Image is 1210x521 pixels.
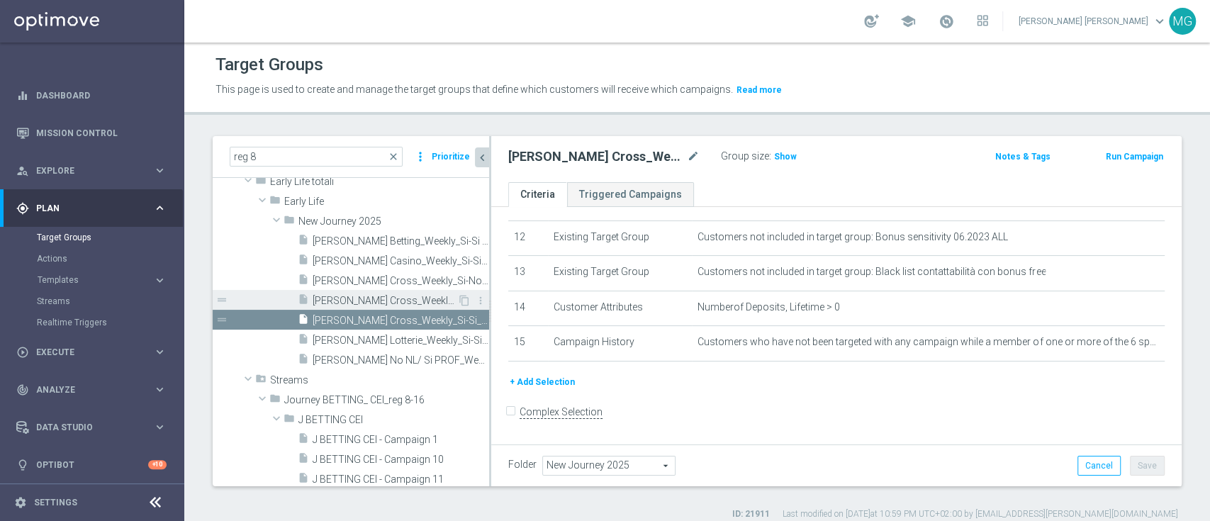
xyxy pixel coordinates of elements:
[270,176,489,188] span: Early Life totali
[783,508,1178,520] label: Last modified on [DATE] at 10:59 PM UTC+02:00 by [EMAIL_ADDRESS][PERSON_NAME][DOMAIN_NAME]
[313,434,489,446] span: J BETTING CEI - Campaign 1
[36,348,153,357] span: Execute
[298,215,489,228] span: New Journey 2025
[1152,13,1167,29] span: keyboard_arrow_down
[37,296,147,307] a: Streams
[698,231,1008,243] span: Customers not included in target group: Bonus sensitivity 06.2023 ALL
[16,203,167,214] button: gps_fixed Plan keyboard_arrow_right
[1104,149,1165,164] button: Run Campaign
[255,373,267,389] i: folder_special
[298,452,309,469] i: insert_drive_file
[548,220,693,256] td: Existing Target Group
[34,498,77,507] a: Settings
[548,256,693,291] td: Existing Target Group
[153,274,167,287] i: keyboard_arrow_right
[215,55,323,75] h1: Target Groups
[508,256,548,291] td: 13
[313,474,489,486] span: J BETTING CEI - Campaign 11
[313,335,489,347] span: J. Lotterie_Weekly_Si-Si-reg 8-16
[508,220,548,256] td: 12
[37,269,183,291] div: Templates
[16,422,167,433] div: Data Studio keyboard_arrow_right
[900,13,916,29] span: school
[698,336,1159,348] span: Customers who have not been targeted with any campaign while a member of one or more of the 6 spe...
[16,90,167,101] button: equalizer Dashboard
[313,315,489,327] span: J. Cross_Weekly_Si-Si_reg 8-16_V2
[37,317,147,328] a: Realtime Triggers
[1130,456,1165,476] button: Save
[230,147,403,167] input: Quick find group or folder
[313,275,489,287] span: J. Cross_Weekly_Si-No_reg 8-16
[1077,456,1121,476] button: Cancel
[37,312,183,333] div: Realtime Triggers
[16,346,153,359] div: Execute
[38,276,153,284] div: Templates
[313,354,489,366] span: J. No NL/ Si PROF_Weekly_reg 8-16
[37,248,183,269] div: Actions
[298,333,309,349] i: insert_drive_file
[298,234,309,250] i: insert_drive_file
[313,295,457,307] span: J. Cross_Weekly_Si-Si_reg 8-16
[430,147,472,167] button: Prioritize
[255,174,267,191] i: folder
[508,459,537,471] label: Folder
[153,164,167,177] i: keyboard_arrow_right
[721,150,769,162] label: Group size
[16,128,167,139] button: Mission Control
[313,454,489,466] span: J BETTING CEI - Campaign 10
[16,383,153,396] div: Analyze
[508,291,548,326] td: 14
[298,293,309,310] i: insert_drive_file
[313,255,489,267] span: J. Casino_Weekly_Si-Si- reg 8-16
[38,276,139,284] span: Templates
[459,295,470,306] i: Duplicate Target group
[508,182,567,207] a: Criteria
[148,460,167,469] div: +10
[37,274,167,286] div: Templates keyboard_arrow_right
[567,182,694,207] a: Triggered Campaigns
[1169,8,1196,35] div: MG
[508,374,576,390] button: + Add Selection
[16,164,29,177] i: person_search
[698,266,1046,278] span: Customers not included in target group: Black list contattabilità con bonus free
[37,253,147,264] a: Actions
[16,421,153,434] div: Data Studio
[16,114,167,152] div: Mission Control
[769,150,771,162] label: :
[16,346,29,359] i: play_circle_outline
[269,393,281,409] i: folder
[37,232,147,243] a: Target Groups
[994,149,1052,164] button: Notes & Tags
[36,77,167,114] a: Dashboard
[298,313,309,330] i: insert_drive_file
[16,347,167,358] button: play_circle_outline Execute keyboard_arrow_right
[687,148,700,165] i: mode_edit
[37,227,183,248] div: Target Groups
[475,295,486,306] i: more_vert
[16,384,167,396] button: track_changes Analyze keyboard_arrow_right
[298,472,309,488] i: insert_drive_file
[413,147,427,167] i: more_vert
[16,459,29,471] i: lightbulb
[16,202,153,215] div: Plan
[36,446,148,483] a: Optibot
[16,459,167,471] button: lightbulb Optibot +10
[16,164,153,177] div: Explore
[36,386,153,394] span: Analyze
[520,405,603,419] label: Complex Selection
[36,114,167,152] a: Mission Control
[732,508,770,520] label: ID: 21911
[698,301,840,313] span: Numberof Deposits, Lifetime > 0
[476,151,489,164] i: chevron_left
[298,353,309,369] i: insert_drive_file
[298,274,309,290] i: insert_drive_file
[298,432,309,449] i: insert_drive_file
[153,201,167,215] i: keyboard_arrow_right
[548,291,693,326] td: Customer Attributes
